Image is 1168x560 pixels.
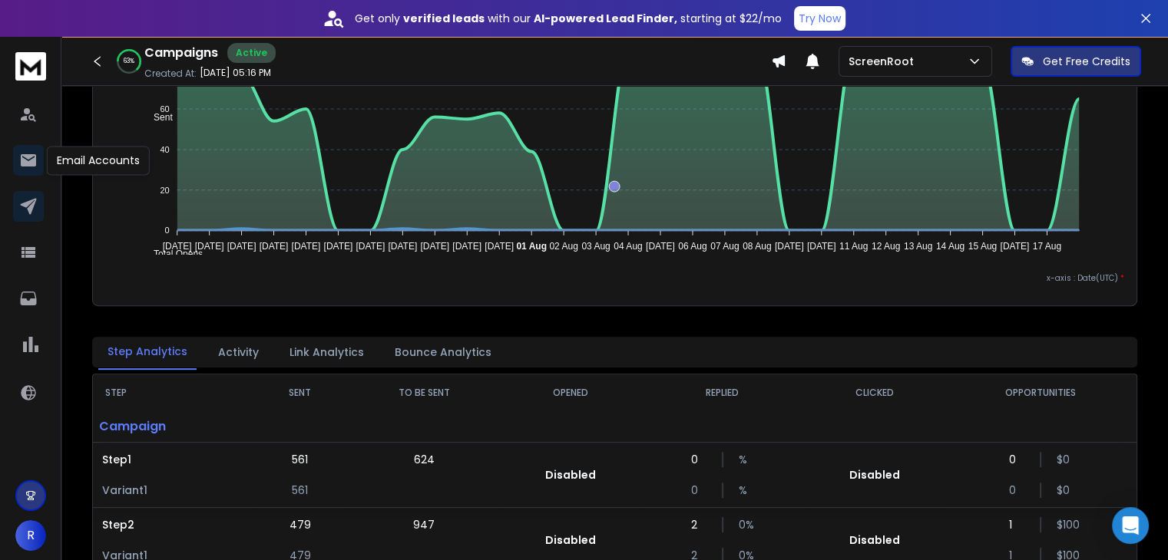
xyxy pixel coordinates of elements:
[453,241,482,252] tspan: [DATE]
[646,241,675,252] tspan: [DATE]
[517,241,548,252] tspan: 01 Aug
[1001,241,1030,252] tspan: [DATE]
[550,241,578,252] tspan: 02 Aug
[1011,46,1141,77] button: Get Free Credits
[124,57,134,66] p: 63 %
[849,532,900,548] p: Disabled
[142,249,203,259] span: Total Opens
[614,241,643,252] tspan: 04 Aug
[743,241,771,252] tspan: 08 Aug
[936,241,965,252] tspan: 14 Aug
[807,241,836,252] tspan: [DATE]
[945,374,1137,411] th: OPPORTUNITIES
[98,334,197,370] button: Step Analytics
[200,67,271,79] p: [DATE] 05:16 PM
[640,374,805,411] th: REPLIED
[93,374,253,411] th: STEP
[582,241,610,252] tspan: 03 Aug
[47,146,150,175] div: Email Accounts
[292,483,308,498] p: 561
[1057,452,1072,467] p: $ 0
[15,520,46,551] button: R
[389,241,418,252] tspan: [DATE]
[165,226,170,235] tspan: 0
[872,241,900,252] tspan: 12 Aug
[968,241,997,252] tspan: 15 Aug
[691,483,706,498] p: 0
[839,241,868,252] tspan: 11 Aug
[739,517,754,532] p: 0 %
[1009,517,1024,532] p: 1
[534,11,677,26] strong: AI-powered Lead Finder,
[904,241,932,252] tspan: 13 Aug
[485,241,515,252] tspan: [DATE]
[227,43,276,63] div: Active
[1112,507,1149,544] div: Open Intercom Messenger
[691,517,706,532] p: 2
[421,241,450,252] tspan: [DATE]
[142,112,173,123] span: Sent
[710,241,739,252] tspan: 07 Aug
[102,452,243,467] p: Step 1
[105,272,1124,284] p: x-axis : Date(UTC)
[1057,517,1072,532] p: $ 100
[1043,54,1130,69] p: Get Free Credits
[691,452,706,467] p: 0
[794,6,845,31] button: Try Now
[679,241,707,252] tspan: 06 Aug
[355,11,782,26] p: Get only with our starting at $22/mo
[849,467,900,483] p: Disabled
[1009,483,1024,498] p: 0
[209,335,268,369] button: Activity
[805,374,945,411] th: CLICKED
[403,11,485,26] strong: verified leads
[385,335,501,369] button: Bounce Analytics
[160,144,170,153] tspan: 40
[163,241,192,252] tspan: [DATE]
[144,68,197,80] p: Created At:
[1009,452,1024,467] p: 0
[413,517,435,532] p: 947
[290,517,311,532] p: 479
[545,532,596,548] p: Disabled
[324,241,353,252] tspan: [DATE]
[501,374,640,411] th: OPENED
[739,483,754,498] p: %
[1057,483,1072,498] p: $ 0
[260,241,289,252] tspan: [DATE]
[292,452,308,467] p: 561
[739,452,754,467] p: %
[15,52,46,81] img: logo
[1033,241,1061,252] tspan: 17 Aug
[93,411,253,442] p: Campaign
[102,483,243,498] p: Variant 1
[102,517,243,532] p: Step 2
[280,335,373,369] button: Link Analytics
[849,54,920,69] p: ScreenRoot
[227,241,256,252] tspan: [DATE]
[292,241,321,252] tspan: [DATE]
[347,374,501,411] th: TO BE SENT
[160,185,170,194] tspan: 20
[775,241,804,252] tspan: [DATE]
[160,104,170,114] tspan: 60
[195,241,224,252] tspan: [DATE]
[144,44,218,62] h1: Campaigns
[414,452,435,467] p: 624
[545,467,596,483] p: Disabled
[799,11,841,26] p: Try Now
[253,374,347,411] th: SENT
[356,241,385,252] tspan: [DATE]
